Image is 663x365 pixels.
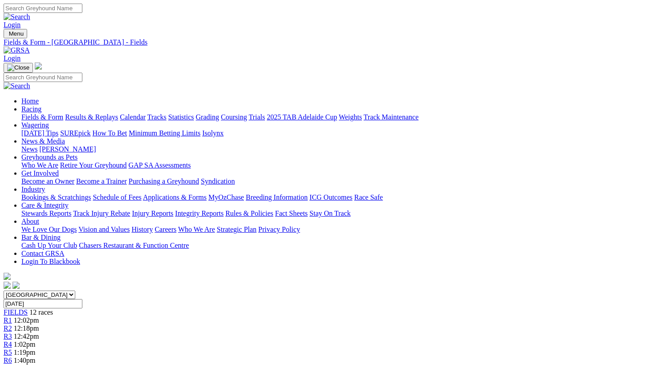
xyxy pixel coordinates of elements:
a: Get Involved [21,169,59,177]
a: Weights [339,113,362,121]
a: ICG Outcomes [309,193,352,201]
a: Trials [248,113,265,121]
a: Wagering [21,121,49,129]
a: How To Bet [93,129,127,137]
a: Rules & Policies [225,209,273,217]
a: Retire Your Greyhound [60,161,127,169]
a: Results & Replays [65,113,118,121]
a: Who We Are [178,226,215,233]
a: Greyhounds as Pets [21,153,77,161]
a: Strategic Plan [217,226,256,233]
a: GAP SA Assessments [129,161,191,169]
div: Get Involved [21,177,659,185]
a: FIELDS [4,308,28,316]
div: Greyhounds as Pets [21,161,659,169]
a: R4 [4,340,12,348]
a: MyOzChase [208,193,244,201]
a: We Love Our Dogs [21,226,77,233]
span: 1:02pm [14,340,36,348]
a: [DATE] Tips [21,129,58,137]
span: 1:40pm [14,357,36,364]
a: Bar & Dining [21,234,61,241]
img: logo-grsa-white.png [35,62,42,70]
a: Racing [21,105,41,113]
div: About [21,226,659,234]
a: About [21,217,39,225]
a: Become a Trainer [76,177,127,185]
span: 12:42pm [14,332,39,340]
a: News & Media [21,137,65,145]
a: Schedule of Fees [93,193,141,201]
a: Applications & Forms [143,193,207,201]
img: facebook.svg [4,282,11,289]
a: Purchasing a Greyhound [129,177,199,185]
div: Wagering [21,129,659,137]
a: Track Maintenance [364,113,419,121]
a: Who We Are [21,161,58,169]
a: Fields & Form - [GEOGRAPHIC_DATA] - Fields [4,38,659,46]
a: SUREpick [60,129,90,137]
a: Coursing [221,113,247,121]
a: Stay On Track [309,209,350,217]
a: Chasers Restaurant & Function Centre [79,242,189,249]
a: Cash Up Your Club [21,242,77,249]
a: Contact GRSA [21,250,64,257]
a: Grading [196,113,219,121]
img: GRSA [4,46,30,54]
a: R6 [4,357,12,364]
a: Login [4,21,20,29]
a: Become an Owner [21,177,74,185]
a: Tracks [147,113,167,121]
a: [PERSON_NAME] [39,145,96,153]
div: Care & Integrity [21,209,659,217]
img: Search [4,82,30,90]
img: Search [4,13,30,21]
div: Industry [21,193,659,201]
a: Login [4,54,20,62]
a: Login To Blackbook [21,258,80,265]
div: News & Media [21,145,659,153]
span: 12:02pm [14,316,39,324]
button: Toggle navigation [4,29,27,38]
img: twitter.svg [12,282,20,289]
div: Racing [21,113,659,121]
a: Injury Reports [132,209,173,217]
img: Close [7,64,29,71]
a: Track Injury Rebate [73,209,130,217]
a: Bookings & Scratchings [21,193,91,201]
span: 12:18pm [14,324,39,332]
a: Vision and Values [78,226,130,233]
a: Minimum Betting Limits [129,129,200,137]
input: Search [4,4,82,13]
a: Careers [155,226,176,233]
div: Bar & Dining [21,242,659,250]
input: Select date [4,299,82,308]
input: Search [4,73,82,82]
a: Industry [21,185,45,193]
a: 2025 TAB Adelaide Cup [267,113,337,121]
a: Fields & Form [21,113,63,121]
span: R3 [4,332,12,340]
button: Toggle navigation [4,63,33,73]
a: Statistics [168,113,194,121]
a: R2 [4,324,12,332]
a: Stewards Reports [21,209,71,217]
img: logo-grsa-white.png [4,273,11,280]
a: Fact Sheets [275,209,308,217]
a: R5 [4,349,12,356]
a: Calendar [120,113,146,121]
a: Breeding Information [246,193,308,201]
a: R1 [4,316,12,324]
a: Privacy Policy [258,226,300,233]
a: Integrity Reports [175,209,224,217]
a: Race Safe [354,193,382,201]
a: Care & Integrity [21,201,69,209]
a: News [21,145,37,153]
